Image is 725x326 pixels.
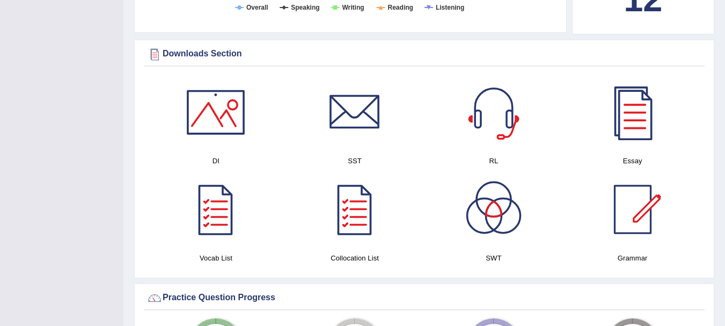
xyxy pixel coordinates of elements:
tspan: Speaking [291,4,319,11]
div: Downloads Section [147,46,702,62]
tspan: Overall [246,4,268,11]
tspan: Listening [436,4,464,11]
h4: Collocation List [291,252,419,264]
h4: Essay [568,155,697,166]
div: Practice Question Progress [147,290,702,306]
tspan: Writing [342,4,364,11]
h4: Grammar [568,252,697,264]
h4: RL [430,155,558,166]
tspan: Reading [388,4,413,11]
h4: SWT [430,252,558,264]
h4: Vocab List [152,252,280,264]
h4: SST [291,155,419,166]
h4: DI [152,155,280,166]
